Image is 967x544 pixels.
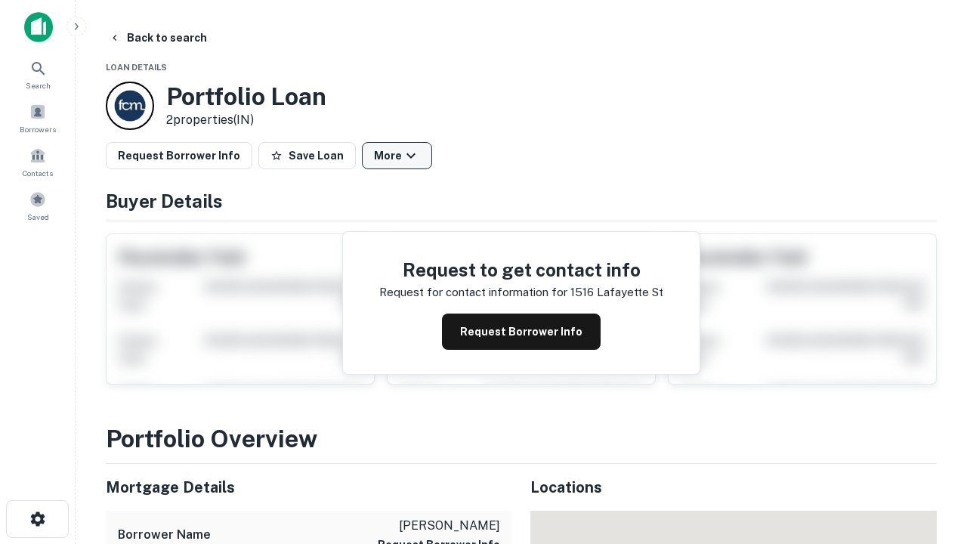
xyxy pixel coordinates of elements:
h3: Portfolio Overview [106,421,937,457]
p: 2 properties (IN) [166,111,326,129]
p: [PERSON_NAME] [378,517,500,535]
h5: Mortgage Details [106,476,512,499]
a: Saved [5,185,71,226]
a: Search [5,54,71,94]
span: Search [26,79,51,91]
span: Saved [27,211,49,223]
a: Borrowers [5,97,71,138]
p: 1516 lafayette st [570,283,663,301]
h4: Buyer Details [106,187,937,215]
p: Request for contact information for [379,283,567,301]
button: Request Borrower Info [106,142,252,169]
h6: Borrower Name [118,526,211,544]
a: Contacts [5,141,71,182]
h5: Locations [530,476,937,499]
button: Back to search [103,24,213,51]
h4: Request to get contact info [379,256,663,283]
h3: Portfolio Loan [166,82,326,111]
button: Request Borrower Info [442,314,601,350]
span: Contacts [23,167,53,179]
img: capitalize-icon.png [24,12,53,42]
iframe: Chat Widget [891,423,967,496]
button: More [362,142,432,169]
span: Loan Details [106,63,167,72]
button: Save Loan [258,142,356,169]
span: Borrowers [20,123,56,135]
